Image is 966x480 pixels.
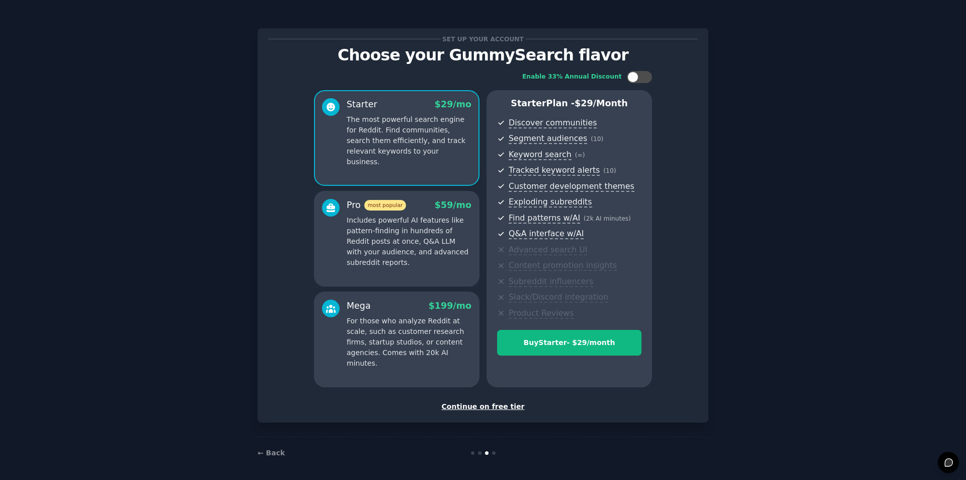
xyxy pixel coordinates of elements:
span: Subreddit influencers [509,277,593,287]
div: Mega [347,300,371,312]
span: Content promotion insights [509,260,617,271]
span: Find patterns w/AI [509,213,580,224]
p: Choose your GummySearch flavor [268,46,698,64]
div: Enable 33% Annual Discount [522,73,622,82]
p: Includes powerful AI features like pattern-finding in hundreds of Reddit posts at once, Q&A LLM w... [347,215,471,268]
span: Product Reviews [509,308,574,319]
span: Tracked keyword alerts [509,165,600,176]
span: Q&A interface w/AI [509,229,584,239]
a: ← Back [258,449,285,457]
span: Keyword search [509,150,572,160]
p: For those who analyze Reddit at scale, such as customer research firms, startup studios, or conte... [347,316,471,369]
div: Starter [347,98,377,111]
span: ( 2k AI minutes ) [584,215,631,222]
span: Discover communities [509,118,597,128]
span: most popular [364,200,407,211]
span: Customer development themes [509,181,634,192]
button: BuyStarter- $29/month [497,330,641,356]
span: Slack/Discord integration [509,292,608,303]
span: ( ∞ ) [575,152,585,159]
span: $ 59 /mo [435,200,471,210]
span: ( 10 ) [591,135,603,143]
span: $ 29 /mo [435,99,471,109]
span: $ 199 /mo [429,301,471,311]
span: Segment audiences [509,133,587,144]
div: Pro [347,199,406,212]
div: Buy Starter - $ 29 /month [498,337,641,348]
span: ( 10 ) [603,167,616,174]
span: Advanced search UI [509,245,587,255]
span: Set up your account [441,34,526,44]
span: $ 29 /month [575,98,628,108]
p: The most powerful search engine for Reddit. Find communities, search them efficiently, and track ... [347,114,471,167]
span: Exploding subreddits [509,197,592,208]
div: Continue on free tier [268,401,698,412]
p: Starter Plan - [497,97,641,110]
